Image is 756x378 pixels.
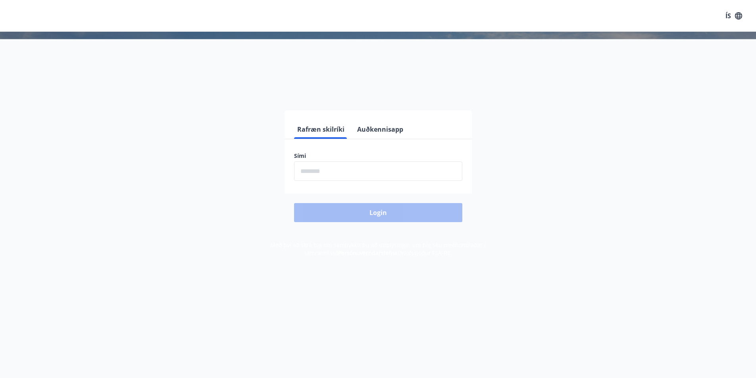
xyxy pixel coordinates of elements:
span: Með því að skrá þig inn samþykkir þú að upplýsingar um þig séu meðhöndlaðar í samræmi við Orlofss... [270,241,486,257]
a: Persónuverndarstefna [338,249,398,257]
button: ÍS [721,9,746,23]
label: Sími [294,152,462,160]
button: Auðkennisapp [354,120,406,139]
h1: Félagavefur, Orlofssjóður FSA-RE [102,48,654,78]
span: Vinsamlegast skráðu þig inn með rafrænum skilríkjum eða Auðkennisappi. [254,84,503,94]
button: Rafræn skilríki [294,120,348,139]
